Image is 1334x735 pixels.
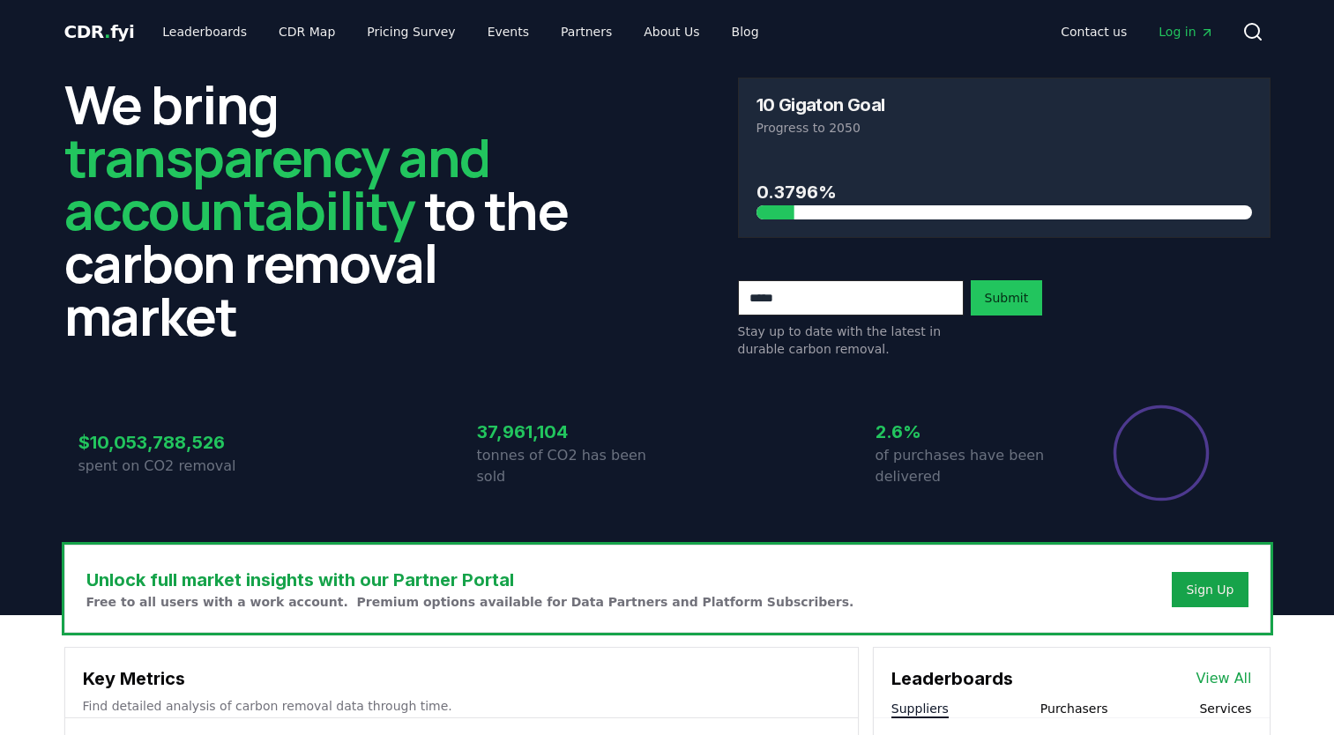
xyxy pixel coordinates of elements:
[1159,23,1213,41] span: Log in
[630,16,713,48] a: About Us
[477,445,667,487] p: tonnes of CO2 has been sold
[891,700,949,717] button: Suppliers
[1040,700,1108,717] button: Purchasers
[1172,572,1248,607] button: Sign Up
[738,323,964,358] p: Stay up to date with the latest in durable carbon removal.
[64,19,135,44] a: CDR.fyi
[1196,668,1252,689] a: View All
[1112,404,1211,502] div: Percentage of sales delivered
[876,419,1066,445] h3: 2.6%
[78,456,269,477] p: spent on CO2 removal
[1144,16,1227,48] a: Log in
[891,665,1013,692] h3: Leaderboards
[1186,581,1233,598] a: Sign Up
[86,593,854,611] p: Free to all users with a work account. Premium options available for Data Partners and Platform S...
[1047,16,1227,48] nav: Main
[971,280,1043,316] button: Submit
[64,78,597,342] h2: We bring to the carbon removal market
[148,16,772,48] nav: Main
[64,121,490,246] span: transparency and accountability
[83,665,840,692] h3: Key Metrics
[265,16,349,48] a: CDR Map
[353,16,469,48] a: Pricing Survey
[86,567,854,593] h3: Unlock full market insights with our Partner Portal
[78,429,269,456] h3: $10,053,788,526
[473,16,543,48] a: Events
[148,16,261,48] a: Leaderboards
[756,119,1252,137] p: Progress to 2050
[104,21,110,42] span: .
[477,419,667,445] h3: 37,961,104
[64,21,135,42] span: CDR fyi
[718,16,773,48] a: Blog
[1047,16,1141,48] a: Contact us
[547,16,626,48] a: Partners
[756,179,1252,205] h3: 0.3796%
[1199,700,1251,717] button: Services
[83,697,840,715] p: Find detailed analysis of carbon removal data through time.
[756,96,885,114] h3: 10 Gigaton Goal
[876,445,1066,487] p: of purchases have been delivered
